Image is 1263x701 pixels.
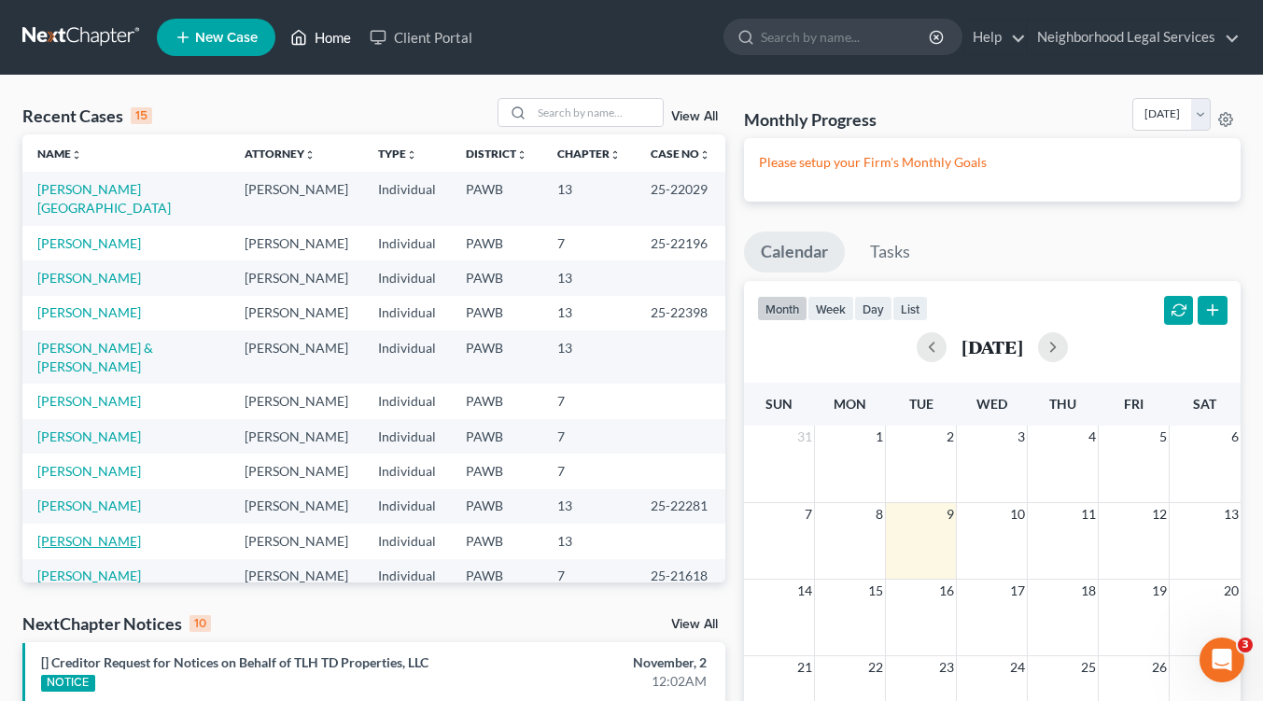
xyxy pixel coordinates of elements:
[363,419,451,454] td: Individual
[557,147,621,161] a: Chapterunfold_more
[532,99,663,126] input: Search by name...
[1008,580,1027,602] span: 17
[22,105,152,127] div: Recent Cases
[498,653,707,672] div: November, 2
[542,296,636,330] td: 13
[1028,21,1240,54] a: Neighborhood Legal Services
[41,654,428,670] a: [] Creditor Request for Notices on Behalf of TLH TD Properties, LLC
[195,31,258,45] span: New Case
[451,384,542,418] td: PAWB
[71,149,82,161] i: unfold_more
[744,231,845,273] a: Calendar
[909,396,933,412] span: Tue
[131,107,152,124] div: 15
[37,340,153,374] a: [PERSON_NAME] & [PERSON_NAME]
[542,384,636,418] td: 7
[636,489,725,524] td: 25-22281
[360,21,482,54] a: Client Portal
[451,330,542,384] td: PAWB
[451,559,542,594] td: PAWB
[759,153,1226,172] p: Please setup your Firm's Monthly Goals
[636,296,725,330] td: 25-22398
[651,147,710,161] a: Case Nounfold_more
[378,147,417,161] a: Typeunfold_more
[1200,638,1244,682] iframe: Intercom live chat
[1079,656,1098,679] span: 25
[892,296,928,321] button: list
[230,524,363,558] td: [PERSON_NAME]
[37,304,141,320] a: [PERSON_NAME]
[363,260,451,295] td: Individual
[671,110,718,123] a: View All
[963,21,1026,54] a: Help
[757,296,807,321] button: month
[542,489,636,524] td: 13
[671,618,718,631] a: View All
[834,396,866,412] span: Mon
[636,172,725,225] td: 25-22029
[761,20,932,54] input: Search by name...
[795,426,814,448] span: 31
[363,226,451,260] td: Individual
[1124,396,1144,412] span: Fri
[230,226,363,260] td: [PERSON_NAME]
[304,149,316,161] i: unfold_more
[795,656,814,679] span: 21
[1079,580,1098,602] span: 18
[22,612,211,635] div: NextChapter Notices
[230,384,363,418] td: [PERSON_NAME]
[1008,503,1027,526] span: 10
[542,226,636,260] td: 7
[37,393,141,409] a: [PERSON_NAME]
[542,260,636,295] td: 13
[866,580,885,602] span: 15
[542,559,636,594] td: 7
[245,147,316,161] a: Attorneyunfold_more
[451,419,542,454] td: PAWB
[1158,426,1169,448] span: 5
[854,296,892,321] button: day
[37,568,141,583] a: [PERSON_NAME]
[542,524,636,558] td: 13
[230,454,363,488] td: [PERSON_NAME]
[451,489,542,524] td: PAWB
[37,463,141,479] a: [PERSON_NAME]
[853,231,927,273] a: Tasks
[189,615,211,632] div: 10
[37,533,141,549] a: [PERSON_NAME]
[363,384,451,418] td: Individual
[37,147,82,161] a: Nameunfold_more
[363,559,451,594] td: Individual
[451,260,542,295] td: PAWB
[866,656,885,679] span: 22
[466,147,527,161] a: Districtunfold_more
[636,559,725,594] td: 25-21618
[230,330,363,384] td: [PERSON_NAME]
[945,503,956,526] span: 9
[451,296,542,330] td: PAWB
[230,296,363,330] td: [PERSON_NAME]
[1008,656,1027,679] span: 24
[803,503,814,526] span: 7
[807,296,854,321] button: week
[636,226,725,260] td: 25-22196
[1222,503,1241,526] span: 13
[1087,426,1098,448] span: 4
[976,396,1007,412] span: Wed
[699,149,710,161] i: unfold_more
[451,172,542,225] td: PAWB
[230,260,363,295] td: [PERSON_NAME]
[37,235,141,251] a: [PERSON_NAME]
[937,580,956,602] span: 16
[230,559,363,594] td: [PERSON_NAME]
[451,524,542,558] td: PAWB
[1049,396,1076,412] span: Thu
[363,296,451,330] td: Individual
[230,489,363,524] td: [PERSON_NAME]
[542,172,636,225] td: 13
[744,108,877,131] h3: Monthly Progress
[1150,656,1169,679] span: 26
[363,172,451,225] td: Individual
[1229,426,1241,448] span: 6
[230,172,363,225] td: [PERSON_NAME]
